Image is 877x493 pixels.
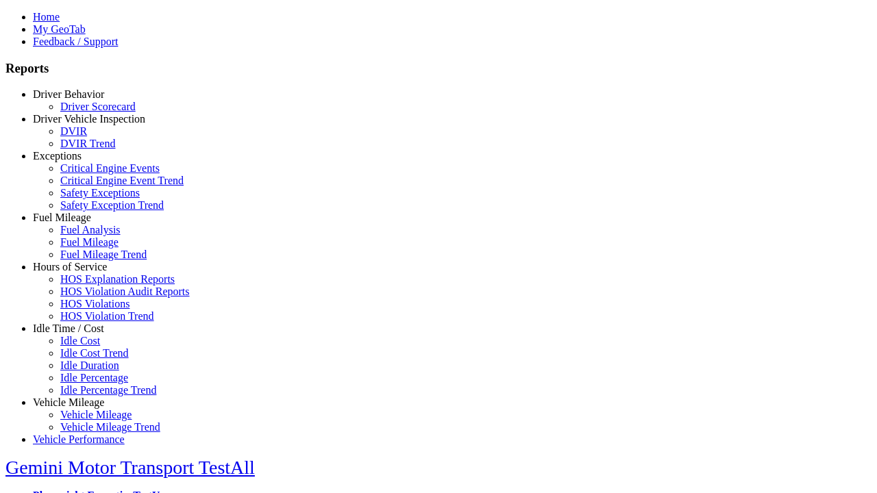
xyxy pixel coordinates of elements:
[5,457,255,478] a: Gemini Motor Transport TestAll
[60,236,119,248] a: Fuel Mileage
[60,310,154,322] a: HOS Violation Trend
[60,187,140,199] a: Safety Exceptions
[60,199,164,211] a: Safety Exception Trend
[60,224,121,236] a: Fuel Analysis
[60,249,147,260] a: Fuel Mileage Trend
[60,421,160,433] a: Vehicle Mileage Trend
[60,335,100,346] a: Idle Cost
[60,286,190,297] a: HOS Violation Audit Reports
[33,433,125,445] a: Vehicle Performance
[33,23,86,35] a: My GeoTab
[60,347,129,359] a: Idle Cost Trend
[60,101,136,112] a: Driver Scorecard
[60,372,128,383] a: Idle Percentage
[5,61,872,76] h3: Reports
[60,273,175,285] a: HOS Explanation Reports
[33,150,82,162] a: Exceptions
[33,396,104,408] a: Vehicle Mileage
[33,36,118,47] a: Feedback / Support
[33,212,91,223] a: Fuel Mileage
[60,384,156,396] a: Idle Percentage Trend
[60,125,87,137] a: DVIR
[33,88,104,100] a: Driver Behavior
[33,11,60,23] a: Home
[60,162,160,174] a: Critical Engine Events
[33,323,104,334] a: Idle Time / Cost
[60,359,119,371] a: Idle Duration
[33,113,145,125] a: Driver Vehicle Inspection
[60,175,184,186] a: Critical Engine Event Trend
[33,261,107,273] a: Hours of Service
[60,138,115,149] a: DVIR Trend
[60,298,129,309] a: HOS Violations
[60,409,132,420] a: Vehicle Mileage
